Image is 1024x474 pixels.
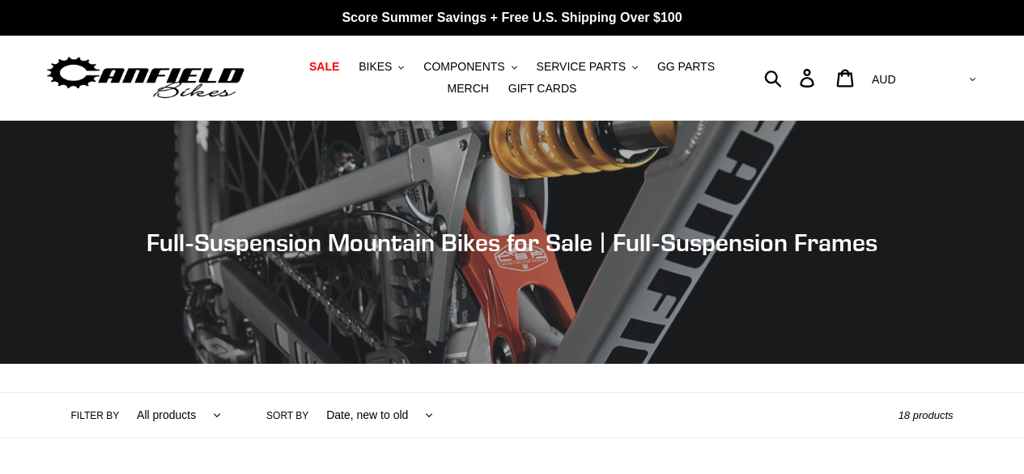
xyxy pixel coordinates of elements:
[657,60,715,74] span: GG PARTS
[147,228,877,257] span: Full-Suspension Mountain Bikes for Sale | Full-Suspension Frames
[309,60,339,74] span: SALE
[71,408,120,423] label: Filter by
[301,56,347,78] a: SALE
[359,60,392,74] span: BIKES
[448,82,489,96] span: MERCH
[529,56,646,78] button: SERVICE PARTS
[537,60,626,74] span: SERVICE PARTS
[440,78,497,100] a: MERCH
[508,82,577,96] span: GIFT CARDS
[649,56,723,78] a: GG PARTS
[266,408,308,423] label: Sort by
[415,56,525,78] button: COMPONENTS
[45,53,247,104] img: Canfield Bikes
[423,60,504,74] span: COMPONENTS
[500,78,585,100] a: GIFT CARDS
[899,409,954,421] span: 18 products
[351,56,412,78] button: BIKES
